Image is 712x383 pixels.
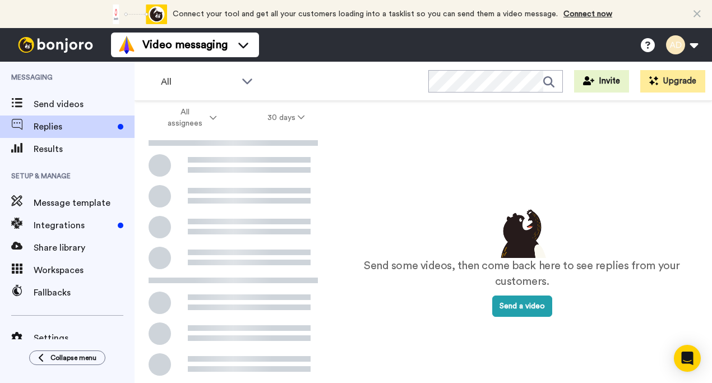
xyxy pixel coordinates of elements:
span: Replies [34,120,113,133]
span: Settings [34,331,135,345]
span: Message template [34,196,135,210]
img: results-emptystates.png [494,206,550,258]
button: Invite [574,70,629,93]
span: Workspaces [34,264,135,277]
img: bj-logo-header-white.svg [13,37,98,53]
a: Send a video [492,302,552,310]
button: 30 days [242,108,330,128]
div: Open Intercom Messenger [674,345,701,372]
button: Collapse menu [29,350,105,365]
span: Connect your tool and get all your customers loading into a tasklist so you can send them a video... [173,10,558,18]
span: Integrations [34,219,113,232]
span: Send videos [34,98,135,111]
span: Results [34,142,135,156]
button: Send a video [492,296,552,317]
span: All assignees [162,107,207,129]
div: animation [105,4,167,24]
span: Collapse menu [50,353,96,362]
button: All assignees [137,102,242,133]
span: Fallbacks [34,286,135,299]
a: Connect now [563,10,612,18]
span: Video messaging [142,37,228,53]
span: Share library [34,241,135,255]
span: All [161,75,236,89]
p: Send some videos, then come back here to see replies from your customers. [354,258,690,290]
img: vm-color.svg [118,36,136,54]
button: Upgrade [640,70,705,93]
